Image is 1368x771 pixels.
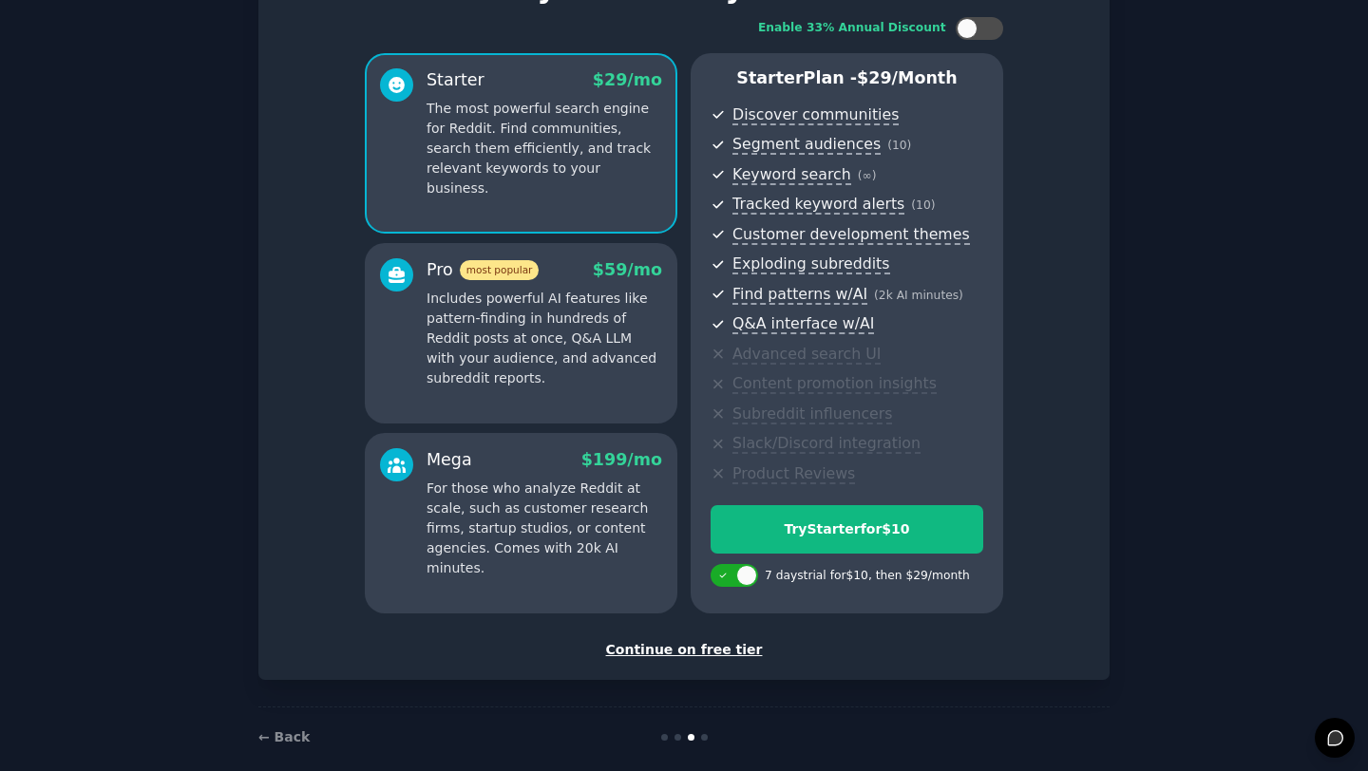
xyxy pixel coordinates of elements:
span: $ 29 /mo [593,70,662,89]
span: Content promotion insights [732,374,937,394]
span: most popular [460,260,540,280]
a: ← Back [258,729,310,744]
span: Product Reviews [732,464,855,484]
div: Continue on free tier [278,640,1090,660]
p: For those who analyze Reddit at scale, such as customer research firms, startup studios, or conte... [427,479,662,578]
p: Starter Plan - [711,66,983,90]
div: Enable 33% Annual Discount [758,20,946,37]
span: Tracked keyword alerts [732,195,904,215]
div: Pro [427,258,539,282]
span: Discover communities [732,105,899,125]
span: Segment audiences [732,135,881,155]
span: Slack/Discord integration [732,434,921,454]
div: Try Starter for $10 [712,519,982,539]
span: ( ∞ ) [858,169,877,182]
span: ( 10 ) [887,139,911,152]
div: 7 days trial for $10 , then $ 29 /month [765,568,970,585]
span: Exploding subreddits [732,254,889,274]
button: TryStarterfor$10 [711,505,983,554]
span: Subreddit influencers [732,404,892,424]
div: Mega [427,448,472,472]
span: Advanced search UI [732,345,881,365]
span: Keyword search [732,165,851,185]
p: The most powerful search engine for Reddit. Find communities, search them efficiently, and track ... [427,99,662,198]
span: $ 199 /mo [581,450,662,469]
span: Find patterns w/AI [732,285,867,305]
span: $ 59 /mo [593,260,662,279]
span: Q&A interface w/AI [732,314,874,334]
span: $ 29 /month [857,68,958,87]
span: ( 10 ) [911,198,935,212]
p: Includes powerful AI features like pattern-finding in hundreds of Reddit posts at once, Q&A LLM w... [427,289,662,388]
span: Customer development themes [732,225,970,245]
div: Starter [427,68,484,92]
span: ( 2k AI minutes ) [874,289,963,302]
